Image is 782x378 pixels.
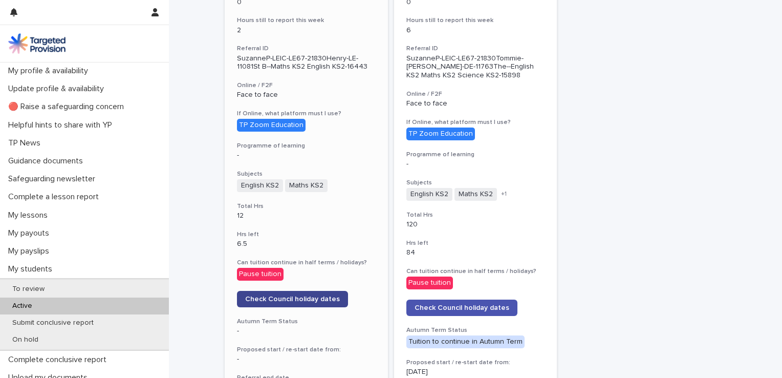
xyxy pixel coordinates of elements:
h3: Hrs left [406,239,545,247]
div: Pause tuition [406,277,453,289]
span: Maths KS2 [285,179,328,192]
p: 84 [406,248,545,257]
h3: Hrs left [237,230,376,239]
p: - [406,160,545,169]
p: Submit conclusive report [4,319,102,327]
p: My profile & availability [4,66,96,76]
a: Check Council holiday dates [237,291,348,307]
h3: Subjects [237,170,376,178]
p: Helpful hints to share with YP [4,120,120,130]
h3: Autumn Term Status [237,318,376,326]
h3: Can tuition continue in half terms / holidays? [237,259,376,267]
p: Guidance documents [4,156,91,166]
p: Safeguarding newsletter [4,174,103,184]
h3: Can tuition continue in half terms / holidays? [406,267,545,276]
div: Tuition to continue in Autumn Term [406,335,525,348]
p: SuzanneP-LEIC-LE67-21830Henry-LE-11081St B--Maths KS2 English KS2-16443 [237,54,376,72]
p: 6 [406,26,545,35]
p: Complete a lesson report [4,192,107,202]
p: - [237,355,376,364]
h3: Total Hrs [237,202,376,211]
p: TP News [4,138,49,148]
h3: Subjects [406,179,545,187]
p: On hold [4,335,47,344]
h3: Online / F2F [237,81,376,90]
p: My lessons [4,211,56,220]
h3: Proposed start / re-start date from: [406,359,545,367]
h3: If Online, what platform must I use? [237,110,376,118]
p: 12 [237,212,376,220]
p: - [237,151,376,160]
p: My students [4,264,60,274]
p: Complete conclusive report [4,355,115,365]
p: Face to face [237,91,376,99]
p: 🔴 Raise a safeguarding concern [4,102,132,112]
h3: Autumn Term Status [406,326,545,334]
p: [DATE] [406,368,545,376]
div: TP Zoom Education [237,119,306,132]
span: Check Council holiday dates [415,304,509,311]
a: Check Council holiday dates [406,300,517,316]
span: + 1 [501,191,507,197]
p: Face to face [406,99,545,108]
h3: Referral ID [237,45,376,53]
span: English KS2 [237,179,283,192]
p: SuzanneP-LEIC-LE67-21830Tommie-[PERSON_NAME]-DE-11763The--English KS2 Maths KS2 Science KS2-15898 [406,54,545,80]
span: Check Council holiday dates [245,296,340,303]
div: Pause tuition [237,268,284,281]
h3: If Online, what platform must I use? [406,118,545,127]
p: My payslips [4,246,57,256]
p: - [237,327,376,335]
h3: Hours still to report this week [237,16,376,25]
span: English KS2 [406,188,452,201]
p: My payouts [4,228,57,238]
p: 6.5 [237,240,376,248]
h3: Referral ID [406,45,545,53]
span: Maths KS2 [454,188,497,201]
p: To review [4,285,53,293]
h3: Hours still to report this week [406,16,545,25]
img: M5nRWzHhSzIhMunXDL62 [8,33,66,54]
p: 2 [237,26,376,35]
h3: Programme of learning [406,151,545,159]
h3: Total Hrs [406,211,545,219]
h3: Programme of learning [237,142,376,150]
div: TP Zoom Education [406,128,475,140]
p: Update profile & availability [4,84,112,94]
p: 120 [406,220,545,229]
h3: Online / F2F [406,90,545,98]
p: Active [4,302,40,310]
h3: Proposed start / re-start date from: [237,346,376,354]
